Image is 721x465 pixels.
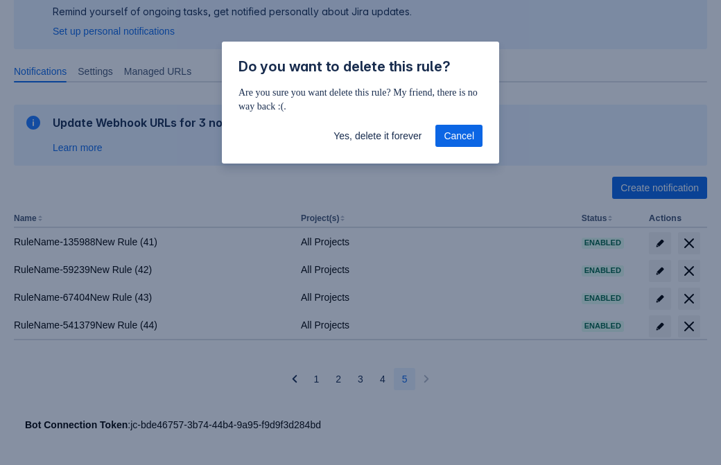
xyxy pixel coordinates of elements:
[435,125,483,147] button: Cancel
[325,125,430,147] button: Yes, delete it forever
[238,86,483,114] p: Are you sure you want delete this rule? My friend, there is no way back :(.
[238,58,451,75] span: Do you want to delete this rule?
[333,125,422,147] span: Yes, delete it forever
[444,125,474,147] span: Cancel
